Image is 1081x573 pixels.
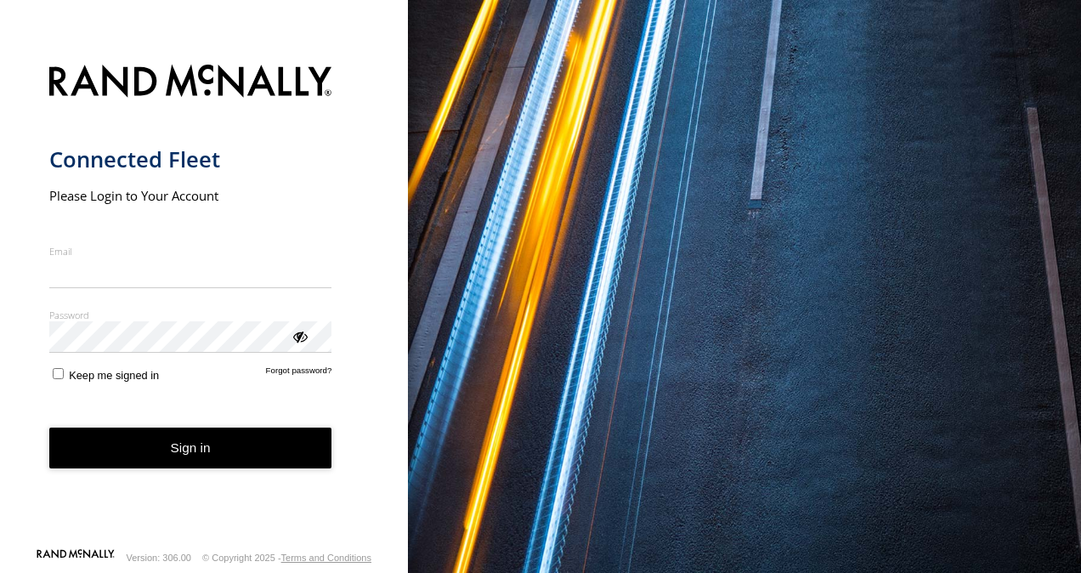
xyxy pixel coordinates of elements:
[49,61,332,105] img: Rand McNally
[49,145,332,173] h1: Connected Fleet
[127,553,191,563] div: Version: 306.00
[202,553,371,563] div: © Copyright 2025 -
[291,327,308,344] div: ViewPassword
[49,187,332,204] h2: Please Login to Your Account
[53,368,64,379] input: Keep me signed in
[69,369,159,382] span: Keep me signed in
[49,54,359,547] form: main
[281,553,371,563] a: Terms and Conditions
[49,245,332,258] label: Email
[37,549,115,566] a: Visit our Website
[49,309,332,321] label: Password
[266,366,332,382] a: Forgot password?
[49,428,332,469] button: Sign in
